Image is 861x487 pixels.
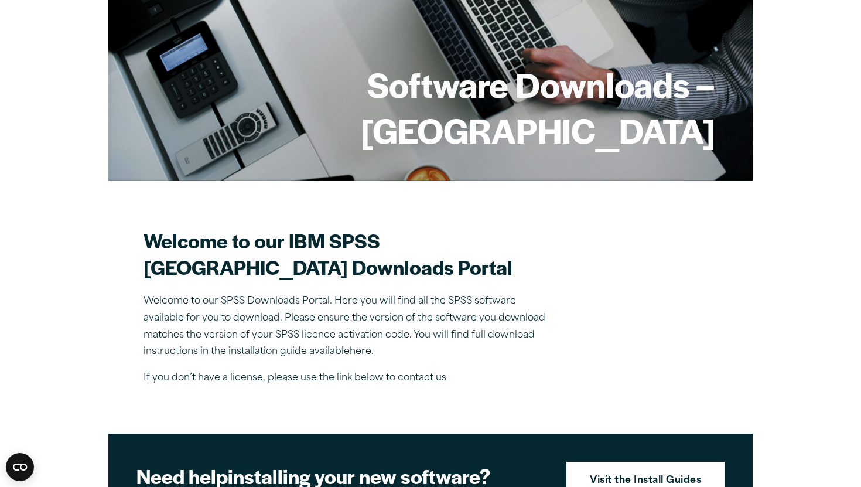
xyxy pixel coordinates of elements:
[143,370,553,387] p: If you don’t have a license, please use the link below to contact us
[6,453,34,481] button: Open CMP widget
[350,347,371,356] a: here
[143,293,553,360] p: Welcome to our SPSS Downloads Portal. Here you will find all the SPSS software available for you ...
[143,227,553,280] h2: Welcome to our IBM SPSS [GEOGRAPHIC_DATA] Downloads Portal
[146,62,715,152] h1: Software Downloads – [GEOGRAPHIC_DATA]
